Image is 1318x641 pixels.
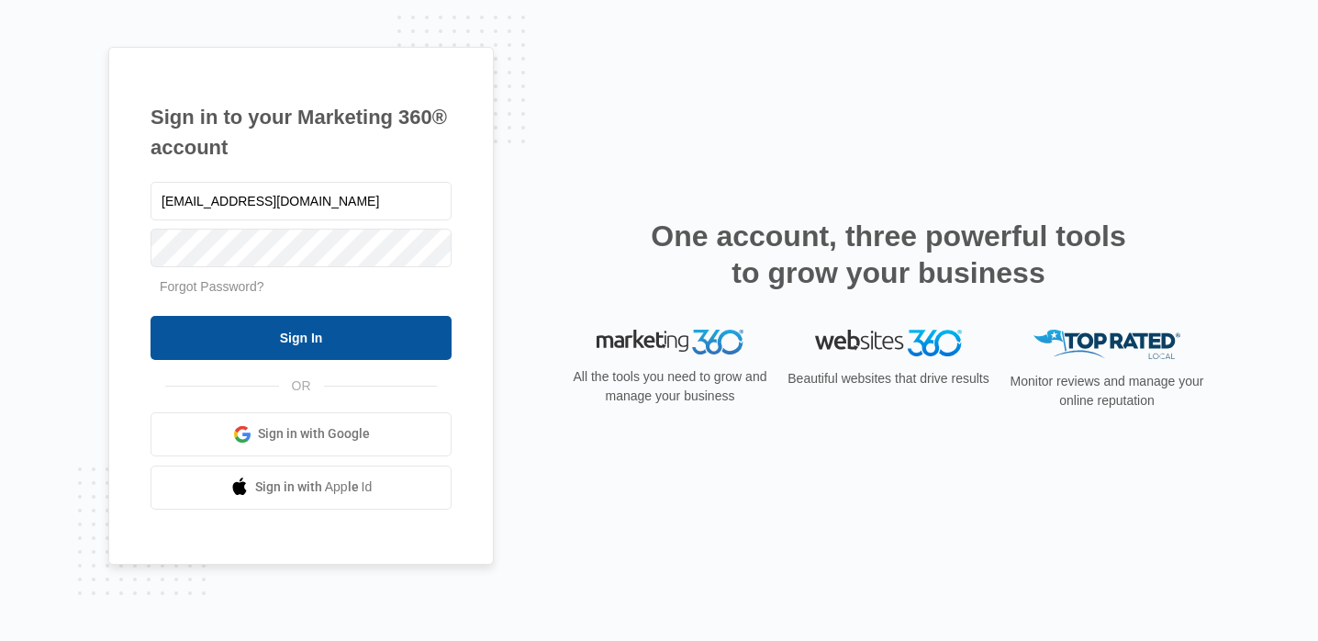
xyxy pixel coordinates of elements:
h2: One account, three powerful tools to grow your business [645,218,1132,291]
span: Sign in with Apple Id [255,478,373,497]
a: Forgot Password? [160,279,264,294]
input: Email [151,182,452,220]
p: Monitor reviews and manage your online reputation [1004,372,1210,410]
img: Top Rated Local [1033,330,1180,360]
h1: Sign in to your Marketing 360® account [151,102,452,163]
span: Sign in with Google [258,424,370,444]
span: OR [279,377,324,396]
img: Marketing 360 [597,330,743,355]
p: All the tools you need to grow and manage your business [567,367,773,406]
a: Sign in with Apple Id [151,466,452,510]
p: Beautiful websites that drive results [786,369,991,388]
a: Sign in with Google [151,412,452,456]
img: Websites 360 [815,330,962,356]
input: Sign In [151,316,452,360]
